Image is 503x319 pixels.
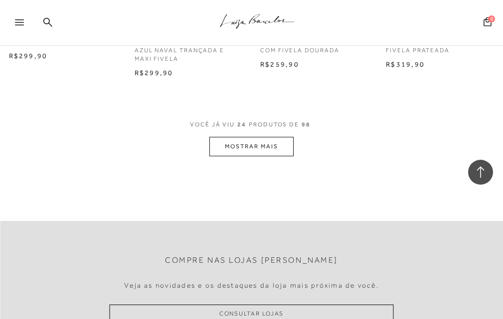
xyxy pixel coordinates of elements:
h2: Compre nas lojas [PERSON_NAME] [165,256,338,265]
a: CINTO LARGO EM CAMURÇA AZUL NAVAL TRANÇADA E MAXI FIVELA [127,32,250,63]
span: 24 [237,121,246,128]
button: 0 [481,16,495,30]
h4: Veja as novidades e os destaques da loja mais próxima de você. [124,281,379,290]
span: R$259,90 [260,60,299,68]
button: MOSTRAR MAIS [209,137,293,156]
span: VOCÊ JÁ VIU PRODUTOS DE [190,121,313,128]
span: R$299,90 [135,69,173,77]
span: 0 [488,15,495,22]
span: 98 [302,121,311,128]
span: R$319,90 [386,60,425,68]
span: R$299,90 [9,52,48,60]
